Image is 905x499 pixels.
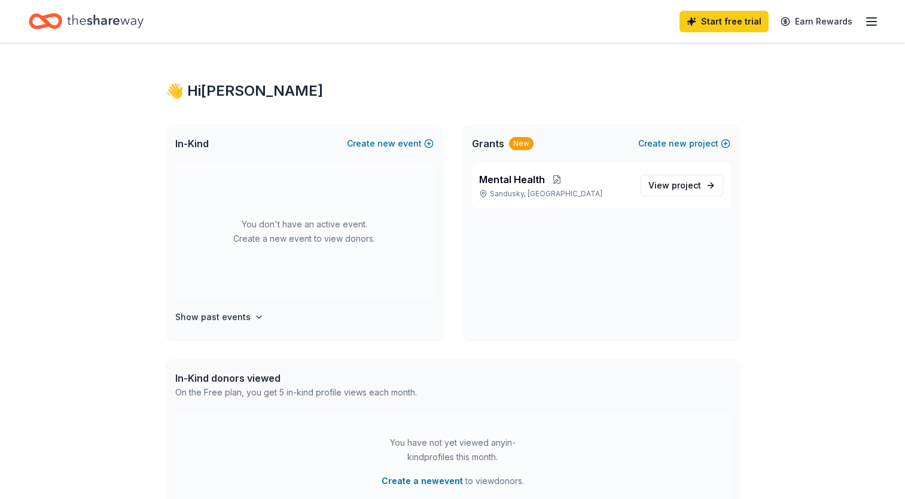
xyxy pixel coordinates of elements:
[479,189,631,199] p: Sandusky, [GEOGRAPHIC_DATA]
[672,180,701,190] span: project
[377,136,395,151] span: new
[479,172,545,187] span: Mental Health
[648,178,701,193] span: View
[175,371,417,385] div: In-Kind donors viewed
[472,136,504,151] span: Grants
[773,11,860,32] a: Earn Rewards
[175,385,417,400] div: On the Free plan, you get 5 in-kind profile views each month.
[679,11,769,32] a: Start free trial
[382,474,524,488] span: to view donors .
[509,137,534,150] div: New
[669,136,687,151] span: new
[382,474,463,488] button: Create a newevent
[175,310,251,324] h4: Show past events
[638,136,730,151] button: Createnewproject
[641,175,723,196] a: View project
[29,7,144,35] a: Home
[347,136,434,151] button: Createnewevent
[175,310,264,324] button: Show past events
[175,136,209,151] span: In-Kind
[166,81,740,101] div: 👋 Hi [PERSON_NAME]
[175,163,434,300] div: You don't have an active event. Create a new event to view donors.
[378,436,528,464] div: You have not yet viewed any in-kind profiles this month.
